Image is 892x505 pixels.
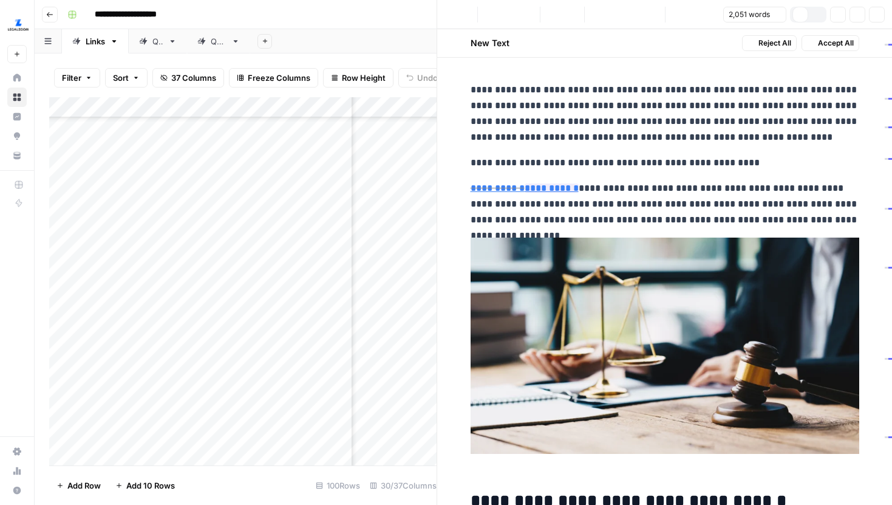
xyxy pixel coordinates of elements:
[7,88,27,107] a: Browse
[113,72,129,84] span: Sort
[417,72,438,84] span: Undo
[229,68,318,88] button: Freeze Columns
[129,29,187,53] a: QA
[62,29,129,53] a: Links
[105,68,148,88] button: Sort
[7,14,29,36] img: LegalZoom Logo
[723,7,786,22] button: 2,051 words
[7,461,27,481] a: Usage
[187,29,250,53] a: QA2
[7,126,27,146] a: Opportunities
[248,72,310,84] span: Freeze Columns
[7,107,27,126] a: Insights
[758,38,791,49] span: Reject All
[211,35,226,47] div: QA2
[67,479,101,492] span: Add Row
[7,68,27,88] a: Home
[311,476,365,495] div: 100 Rows
[108,476,182,495] button: Add 10 Rows
[171,72,216,84] span: 37 Columns
[7,481,27,500] button: Help + Support
[729,9,770,20] span: 2,051 words
[742,35,797,51] button: Reject All
[62,72,81,84] span: Filter
[818,38,854,49] span: Accept All
[471,37,509,49] h2: New Text
[802,35,859,51] button: Accept All
[7,442,27,461] a: Settings
[54,68,100,88] button: Filter
[49,476,108,495] button: Add Row
[152,35,163,47] div: QA
[7,10,27,40] button: Workspace: LegalZoom
[126,479,175,492] span: Add 10 Rows
[323,68,393,88] button: Row Height
[342,72,386,84] span: Row Height
[86,35,105,47] div: Links
[7,146,27,165] a: Your Data
[398,68,446,88] button: Undo
[365,476,441,495] div: 30/37 Columns
[152,68,224,88] button: 37 Columns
